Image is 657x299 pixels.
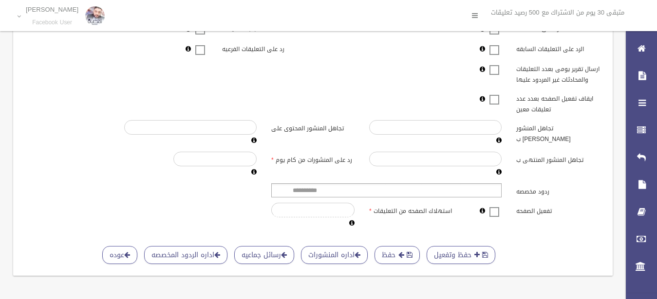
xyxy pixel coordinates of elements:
[509,183,607,197] label: ردود مخصصه
[234,246,294,264] a: رسائل جماعيه
[509,152,607,165] label: تجاهل المنشور المنتهى ب
[362,203,460,216] label: استهلاك الصفحه من التعليقات
[509,61,607,86] label: ارسال تقرير يومى بعدد التعليقات والمحادثات غير المردود عليها
[26,6,78,13] p: [PERSON_NAME]
[301,246,368,264] a: اداره المنشورات
[509,90,607,115] label: ايقاف تفعيل الصفحه بعدد عدد تعليقات معين
[509,41,607,54] label: الرد على التعليقات السابقه
[144,246,227,264] a: اداره الردود المخصصه
[26,19,78,26] small: Facebook User
[427,246,495,264] button: حفظ وتفعيل
[215,41,313,54] label: رد على التعليقات الفرعيه
[102,246,137,264] a: عوده
[375,246,420,264] button: حفظ
[509,203,607,216] label: تفعيل الصفحه
[509,120,607,144] label: تجاهل المنشور [PERSON_NAME] ب
[264,120,362,134] label: تجاهل المنشور المحتوى على
[264,152,362,165] label: رد على المنشورات من كام يوم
